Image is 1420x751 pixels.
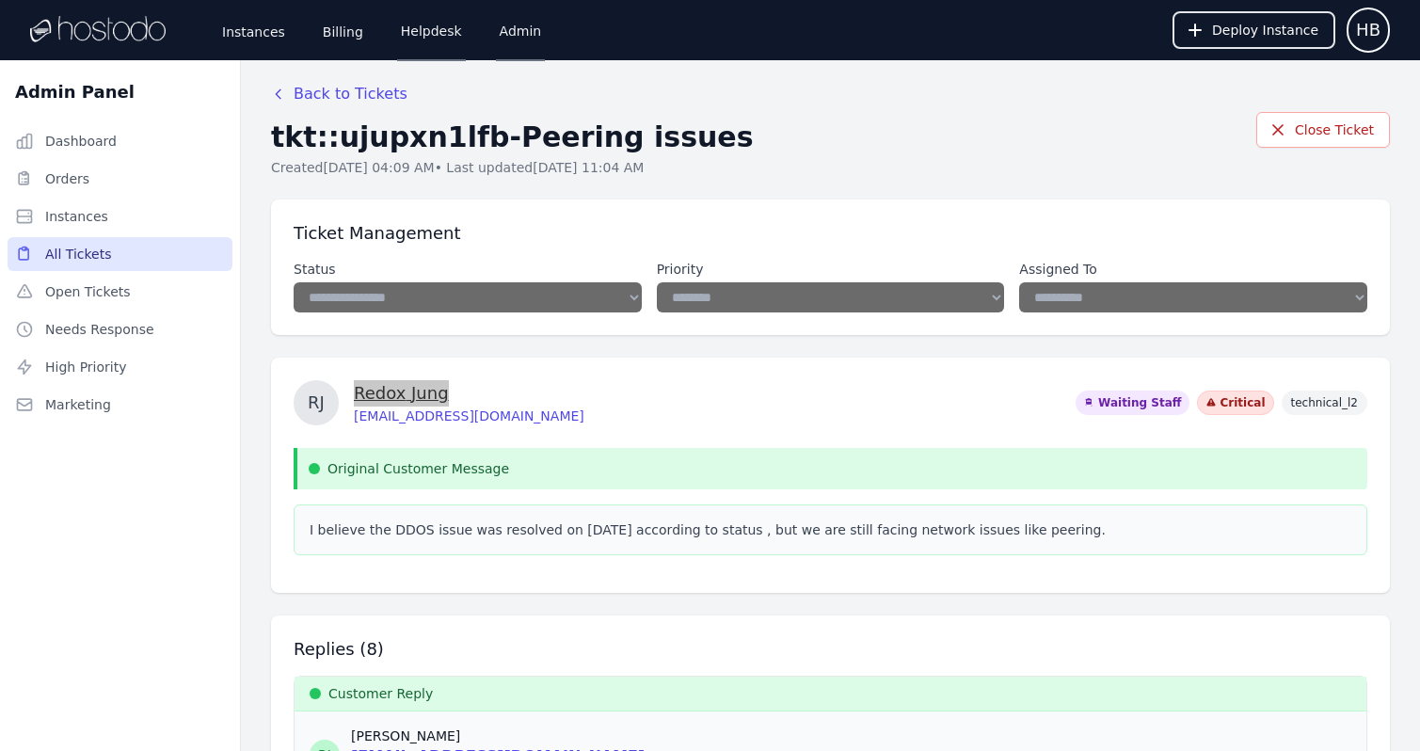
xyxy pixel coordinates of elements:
[1173,11,1335,49] button: Deploy Instance
[8,124,232,158] a: Dashboard
[15,79,135,105] h2: Admin Panel
[8,200,232,233] a: Instances
[1256,112,1390,148] button: Close Ticket
[1356,17,1380,43] span: HB
[8,275,232,309] a: Open Tickets
[310,520,1351,539] p: I believe the DDOS issue was resolved on [DATE] according to status , but we are still facing net...
[351,727,645,745] p: [PERSON_NAME]
[294,638,1367,661] h3: Replies ( 8 )
[271,158,1230,177] p: Created [DATE] 04:09 AM • Last updated [DATE] 11:04 AM
[271,83,407,105] button: Back to Tickets
[657,260,1005,279] label: Priority
[1076,391,1189,415] span: Waiting Staff
[1347,8,1390,53] button: User menu
[294,260,642,279] label: Status
[354,408,584,423] a: [EMAIL_ADDRESS][DOMAIN_NAME]
[1212,21,1318,40] span: Deploy Instance
[294,222,1367,245] h3: Ticket Management
[8,237,232,271] a: All Tickets
[8,312,232,346] a: Needs Response
[308,390,325,416] span: R J
[8,388,232,422] a: Marketing
[8,350,232,384] a: High Priority
[354,383,449,403] a: Redox Jung
[1019,260,1367,279] label: Assigned To
[327,459,509,478] span: Original Customer Message
[328,684,433,703] span: Customer Reply
[1197,391,1274,415] span: Critical
[30,16,166,44] img: Logo
[1282,391,1367,415] span: technical_l2
[8,162,232,196] a: Orders
[271,120,1230,154] h2: tkt::ujupxn1lfb - Peering issues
